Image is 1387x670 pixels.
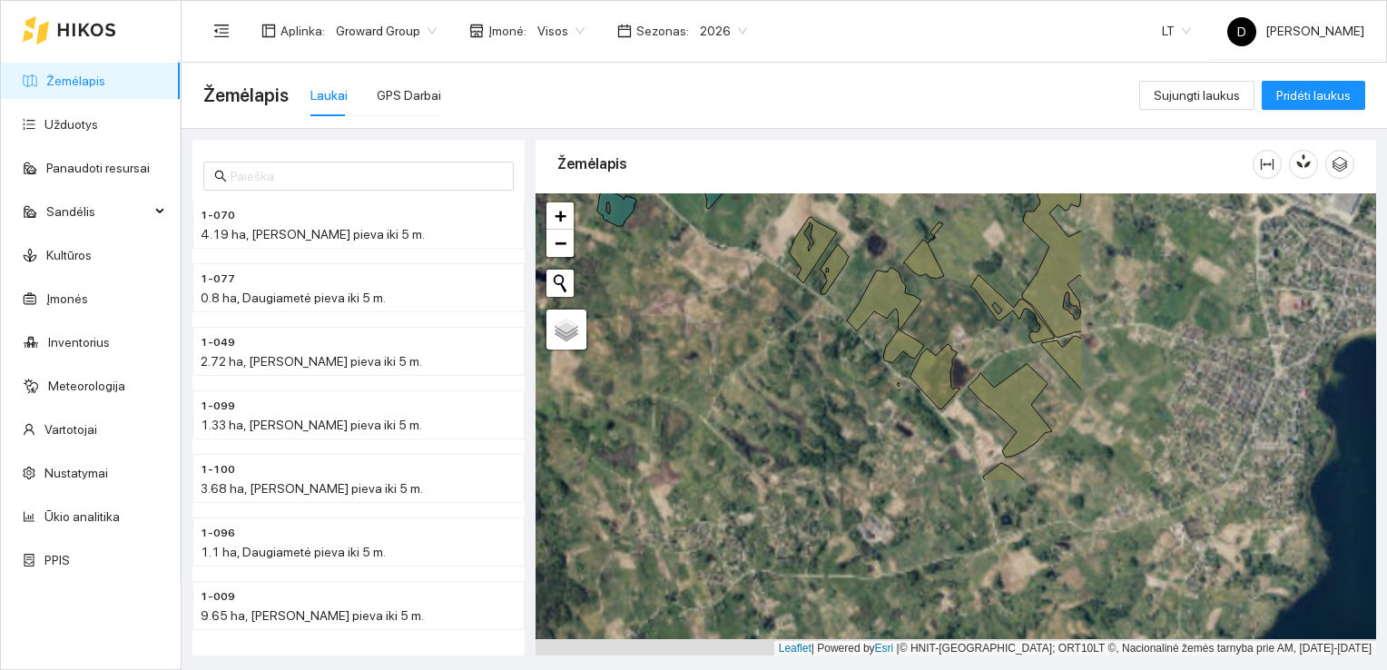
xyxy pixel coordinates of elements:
[537,17,585,44] span: Visos
[201,608,424,623] span: 9.65 ha, [PERSON_NAME] pieva iki 5 m.
[555,204,566,227] span: +
[231,166,503,186] input: Paieška
[779,642,812,655] a: Leaflet
[46,291,88,306] a: Įmonės
[201,207,235,224] span: 1-070
[488,21,526,41] span: Įmonė :
[201,481,423,496] span: 3.68 ha, [PERSON_NAME] pieva iki 5 m.
[557,138,1253,190] div: Žemėlapis
[201,334,235,351] span: 1-049
[201,461,235,478] span: 1-100
[280,21,325,41] span: Aplinka :
[700,17,747,44] span: 2026
[546,230,574,257] a: Zoom out
[336,17,437,44] span: Groward Group
[1154,85,1240,105] span: Sujungti laukus
[201,271,235,288] span: 1-077
[201,398,235,415] span: 1-099
[1276,85,1351,105] span: Pridėti laukus
[46,74,105,88] a: Žemėlapis
[1262,88,1365,103] a: Pridėti laukus
[1139,88,1254,103] a: Sujungti laukus
[555,232,566,254] span: −
[44,466,108,480] a: Nustatymai
[1227,24,1364,38] span: [PERSON_NAME]
[203,81,289,110] span: Žemėlapis
[1237,17,1246,46] span: D
[774,641,1376,656] div: | Powered by © HNIT-[GEOGRAPHIC_DATA]; ORT10LT ©, Nacionalinė žemės tarnyba prie AM, [DATE]-[DATE]
[214,170,227,182] span: search
[261,24,276,38] span: layout
[546,310,586,350] a: Layers
[44,117,98,132] a: Užduotys
[201,545,386,559] span: 1.1 ha, Daugiametė pieva iki 5 m.
[46,248,92,262] a: Kultūros
[546,202,574,230] a: Zoom in
[897,642,900,655] span: |
[617,24,632,38] span: calendar
[44,422,97,437] a: Vartotojai
[46,193,150,230] span: Sandėlis
[1253,150,1282,179] button: column-width
[201,354,422,369] span: 2.72 ha, [PERSON_NAME] pieva iki 5 m.
[201,418,422,432] span: 1.33 ha, [PERSON_NAME] pieva iki 5 m.
[44,553,70,567] a: PPIS
[310,85,348,105] div: Laukai
[48,335,110,350] a: Inventorius
[203,13,240,49] button: menu-fold
[201,291,386,305] span: 0.8 ha, Daugiametė pieva iki 5 m.
[213,23,230,39] span: menu-fold
[546,270,574,297] button: Initiate a new search
[1254,157,1281,172] span: column-width
[201,588,235,606] span: 1-009
[1262,81,1365,110] button: Pridėti laukus
[48,379,125,393] a: Meteorologija
[44,509,120,524] a: Ūkio analitika
[46,161,150,175] a: Panaudoti resursai
[469,24,484,38] span: shop
[1139,81,1254,110] button: Sujungti laukus
[201,525,235,542] span: 1-096
[636,21,689,41] span: Sezonas :
[1162,17,1191,44] span: LT
[875,642,894,655] a: Esri
[377,85,441,105] div: GPS Darbai
[201,227,425,241] span: 4.19 ha, [PERSON_NAME] pieva iki 5 m.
